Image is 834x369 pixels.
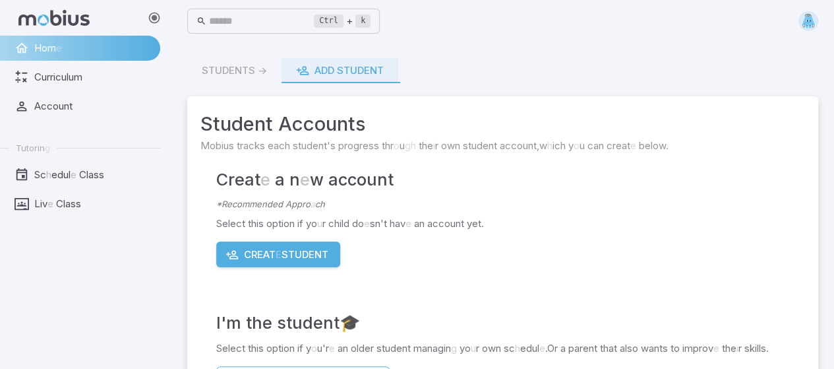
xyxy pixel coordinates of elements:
[56,197,81,210] readpronunciation-word: Class
[246,313,272,333] readpronunciation-word: the
[666,139,669,152] readpronunciation-span: .
[329,342,335,354] readpronunciation-span: e
[266,217,295,230] readpronunciation-word: option
[713,342,719,354] readpronunciation-span: e
[315,199,325,209] readpronunciation-span: ch
[639,139,666,152] readpronunciation-word: below
[306,217,317,230] readpronunciation-span: yo
[560,342,566,354] readpronunciation-word: a
[328,170,394,189] readpronunciation-word: account
[433,139,435,152] readpronunciation-span: i
[45,143,50,153] readpronunciation-span: g
[216,242,340,267] button: CreateStudent
[34,168,46,181] readpronunciation-span: Sc
[504,342,515,354] readpronunciation-span: sc
[47,197,53,210] readpronunciation-span: e
[471,342,476,354] readpronunciation-span: u
[574,139,580,152] readpronunciation-span: o
[460,342,471,354] readpronunciation-span: yo
[419,139,433,152] readpronunciation-span: the
[34,100,73,112] readpronunciation-word: Account
[482,342,501,354] readpronunciation-word: own
[200,139,234,152] readpronunciation-word: Mobius
[248,342,264,354] readpronunciation-word: this
[568,139,574,152] readpronunciation-span: y
[722,342,736,354] readpronunciation-span: the
[427,217,464,230] readpronunciation-word: account
[744,342,766,354] readpronunciation-word: skills
[46,168,51,181] readpronunciation-span: h
[587,139,604,152] readpronunciation-word: can
[568,342,597,354] readpronunciation-word: parent
[338,139,379,152] readpronunciation-word: progress
[441,139,460,152] readpronunciation-word: own
[216,342,245,354] readpronunciation-word: Select
[467,217,481,230] readpronunciation-word: yet
[382,139,394,152] readpronunciation-span: thr
[300,170,310,189] readpronunciation-span: e
[520,342,539,354] readpronunciation-span: edul
[537,139,539,152] readpronunciation-span: ,
[34,197,47,210] readpronunciation-span: Liv
[547,139,552,152] readpronunciation-span: h
[237,139,265,152] readpronunciation-word: tracks
[607,139,630,152] readpronunciation-span: creat
[216,170,260,189] readpronunciation-span: Creat
[414,217,425,230] readpronunciation-word: an
[276,248,282,261] readpronunciation-span: e
[278,112,366,135] readpronunciation-word: Accounts
[311,342,317,354] readpronunciation-span: o
[314,64,334,77] readpronunciation-word: Add
[222,199,283,209] readpronunciation-word: Recommended
[71,168,76,181] readpronunciation-span: e
[56,42,62,54] readpronunciation-span: e
[216,313,241,333] readpronunciation-word: I'm
[248,217,264,230] readpronunciation-word: this
[244,248,276,261] readpronunciation-span: Creat
[736,342,738,354] readpronunciation-span: i
[364,217,370,230] readpronunciation-span: e
[289,170,300,189] readpronunciation-span: n
[352,217,364,230] readpronunciation-span: do
[297,217,303,230] readpronunciation-word: if
[435,139,438,152] readpronunciation-span: r
[16,143,45,153] readpronunciation-span: Tutorin
[376,342,411,354] readpronunciation-word: student
[51,168,71,181] readpronunciation-span: edul
[539,139,547,152] readpronunciation-span: w
[266,342,295,354] readpronunciation-word: option
[322,217,326,230] readpronunciation-span: r
[338,342,348,354] readpronunciation-word: an
[277,313,340,333] readpronunciation-word: student
[539,342,545,354] readpronunciation-span: e
[798,11,818,31] img: trapezoid.svg
[79,168,104,181] readpronunciation-word: Class
[515,342,520,354] readpronunciation-span: h
[547,342,558,354] readpronunciation-word: Or
[370,217,387,230] readpronunciation-span: sn't
[314,13,371,29] div: +
[34,42,56,54] readpronunciation-span: Hom
[552,139,566,152] readpronunciation-span: ich
[630,139,636,152] readpronunciation-span: e
[405,217,411,230] readpronunciation-span: e
[200,112,273,135] readpronunciation-word: Student
[682,342,713,354] readpronunciation-span: improv
[328,217,349,230] readpronunciation-word: child
[340,313,361,333] readpronunciation-span: 🎓
[34,71,82,83] readpronunciation-word: Curriculum
[285,199,311,209] readpronunciation-span: Appro
[293,139,336,152] readpronunciation-word: student's
[766,342,769,354] readpronunciation-span: .
[476,342,479,354] readpronunciation-span: r
[317,217,322,230] readpronunciation-span: u
[351,342,374,354] readpronunciation-word: older
[297,342,303,354] readpronunciation-word: if
[282,248,328,261] readpronunciation-span: Student
[451,342,457,354] readpronunciation-span: g
[216,217,245,230] readpronunciation-word: Select
[500,139,537,152] readpronunciation-word: account
[314,15,343,28] kbd: Ctrl
[545,342,547,354] readpronunciation-span: .
[311,199,315,209] readpronunciation-span: a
